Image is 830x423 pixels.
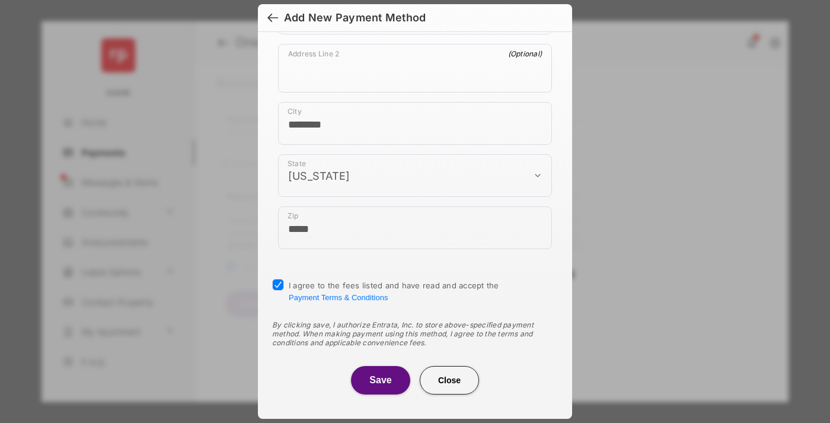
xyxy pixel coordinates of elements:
div: payment_method_screening[postal_addresses][postalCode] [278,206,552,249]
div: payment_method_screening[postal_addresses][addressLine2] [278,44,552,93]
button: Save [351,366,410,395]
div: By clicking save, I authorize Entrata, Inc. to store above-specified payment method. When making ... [272,320,558,347]
div: payment_method_screening[postal_addresses][locality] [278,102,552,145]
span: I agree to the fees listed and have read and accept the [289,281,499,302]
div: Add New Payment Method [284,11,426,24]
button: I agree to the fees listed and have read and accept the [289,293,388,302]
button: Close [420,366,479,395]
div: payment_method_screening[postal_addresses][administrativeArea] [278,154,552,197]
